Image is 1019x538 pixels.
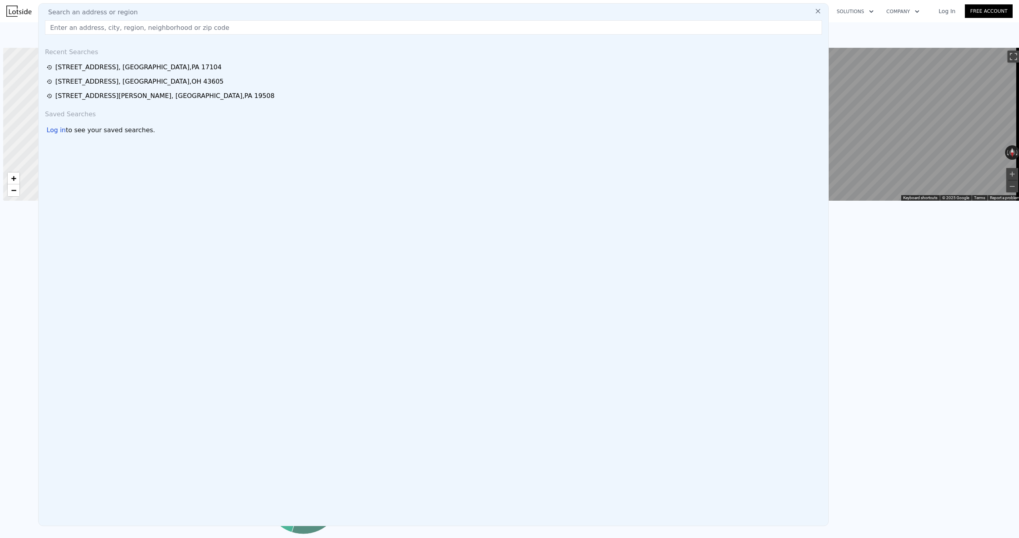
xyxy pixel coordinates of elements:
[1005,145,1009,160] button: Rotate counterclockwise
[55,91,275,101] div: [STREET_ADDRESS][PERSON_NAME] , [GEOGRAPHIC_DATA] , PA 19508
[942,196,969,200] span: © 2025 Google
[55,63,222,72] div: [STREET_ADDRESS] , [GEOGRAPHIC_DATA] , PA 17104
[880,4,926,19] button: Company
[42,41,825,60] div: Recent Searches
[8,172,20,184] a: Zoom in
[6,6,31,17] img: Lotside
[8,184,20,196] a: Zoom out
[47,63,823,72] a: [STREET_ADDRESS], [GEOGRAPHIC_DATA],PA 17104
[903,195,937,201] button: Keyboard shortcuts
[47,125,66,135] div: Log in
[45,20,822,35] input: Enter an address, city, region, neighborhood or zip code
[1006,168,1018,180] button: Zoom in
[1009,145,1015,160] button: Reset the view
[11,185,16,195] span: −
[47,77,823,86] a: [STREET_ADDRESS], [GEOGRAPHIC_DATA],OH 43605
[929,7,965,15] a: Log In
[974,196,985,200] a: Terms (opens in new tab)
[47,91,823,101] a: [STREET_ADDRESS][PERSON_NAME], [GEOGRAPHIC_DATA],PA 19508
[42,8,138,17] span: Search an address or region
[42,103,825,122] div: Saved Searches
[830,4,880,19] button: Solutions
[11,173,16,183] span: +
[1006,180,1018,192] button: Zoom out
[965,4,1013,18] a: Free Account
[55,77,224,86] div: [STREET_ADDRESS] , [GEOGRAPHIC_DATA] , OH 43605
[66,125,155,135] span: to see your saved searches.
